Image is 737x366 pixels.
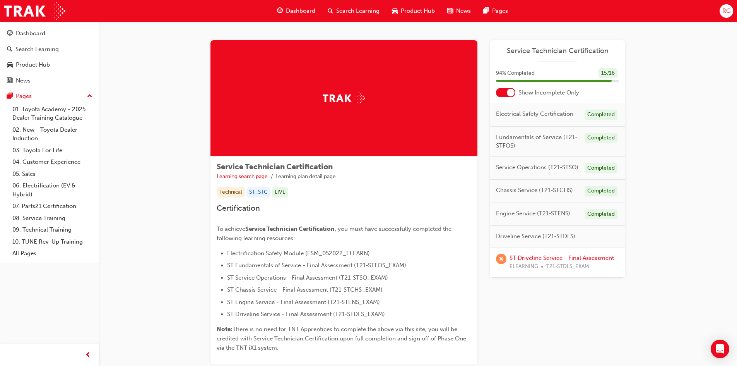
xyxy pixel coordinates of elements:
div: LIVE [272,187,288,198]
a: 09. Technical Training [9,224,96,236]
div: 15 / 16 [598,68,617,79]
span: prev-icon [85,351,91,360]
a: pages-iconPages [477,3,514,19]
div: Completed [585,209,617,220]
div: Technical [217,187,245,198]
span: guage-icon [277,6,283,16]
span: ST Chassis Service - Final Assessment (T21-STCHS_EXAM) [227,286,383,293]
a: 03. Toyota For Life [9,144,96,156]
span: guage-icon [7,30,13,37]
span: pages-icon [483,6,489,16]
span: T21-STDLS_EXAM [546,262,589,271]
span: news-icon [447,6,453,16]
span: car-icon [392,6,398,16]
a: Learning search page [217,173,268,180]
div: Completed [585,110,617,120]
span: Chassis Service (T21-STCHS) [496,186,573,195]
span: Electrification Safety Module (ESM_052022_ELEARN) [227,250,370,257]
span: Service Operations (T21-STSO) [496,163,578,172]
span: learningRecordVerb_FAIL-icon [496,254,506,264]
a: guage-iconDashboard [271,3,321,19]
span: Service Technician Certification [245,225,335,232]
a: Product Hub [3,58,96,72]
div: Pages [16,92,32,101]
a: News [3,74,96,88]
a: 10. TUNE Rev-Up Training [9,236,96,248]
span: Certification [217,204,260,213]
img: Trak [4,2,65,20]
img: Trak [323,92,365,104]
a: 04. Customer Experience [9,156,96,168]
div: News [16,76,31,85]
a: 07. Parts21 Certification [9,200,96,212]
div: Dashboard [16,29,45,38]
span: ST Service Operations - Final Assessment (T21-STSO_EXAM) [227,274,388,281]
span: Pages [492,7,508,15]
div: Open Intercom Messenger [711,340,729,358]
span: ST Driveline Service - Final Assessment (T21-STDLS_EXAM) [227,311,385,318]
span: car-icon [7,62,13,69]
span: Search Learning [336,7,380,15]
a: All Pages [9,247,96,259]
a: 02. New - Toyota Dealer Induction [9,124,96,144]
span: Driveline Service (T21-STDLS) [496,232,575,241]
span: ST Fundamentals of Service - Final Assessment (T21-STFOS_EXAM) [227,262,406,269]
span: Product Hub [401,7,435,15]
a: ST Driveline Service - Final Assessment [510,254,614,261]
a: Search Learning [3,42,96,57]
span: RG [722,7,730,15]
a: 05. Sales [9,168,96,180]
button: DashboardSearch LearningProduct HubNews [3,25,96,89]
a: 01. Toyota Academy - 2025 Dealer Training Catalogue [9,103,96,124]
div: Search Learning [15,45,59,54]
a: news-iconNews [441,3,477,19]
button: RG [720,4,733,18]
button: Pages [3,89,96,103]
a: Dashboard [3,26,96,41]
span: up-icon [87,91,92,101]
span: Dashboard [286,7,315,15]
span: news-icon [7,77,13,84]
span: Note: [217,326,233,333]
span: To achieve [217,225,245,232]
a: search-iconSearch Learning [321,3,386,19]
span: ELEARNING [510,262,538,271]
div: Product Hub [16,60,50,69]
a: 06. Electrification (EV & Hybrid) [9,180,96,200]
div: ST_STC [246,187,270,198]
span: Engine Service (T21-STENS) [496,209,570,218]
span: Show Incomplete Only [518,88,579,97]
span: search-icon [7,46,12,53]
span: Service Technician Certification [217,162,333,171]
a: car-iconProduct Hub [386,3,441,19]
span: , you must have successfully completed the following learning resources: [217,225,453,242]
span: Electrical Safety Certification [496,110,573,119]
div: Completed [585,186,617,196]
a: 08. Service Training [9,212,96,224]
a: Service Technician Certification [496,46,619,55]
div: Completed [585,133,617,143]
span: News [456,7,471,15]
span: Fundamentals of Service (T21-STFOS) [496,133,578,150]
div: Completed [585,163,617,174]
li: Learning plan detail page [275,172,336,181]
span: search-icon [328,6,333,16]
span: 94 % Completed [496,69,535,78]
span: There is no need for TNT Apprentices to complete the above via this site, you will be credited wi... [217,326,468,351]
span: ST Engine Service - Final Assessment (T21-STENS_EXAM) [227,299,380,306]
span: pages-icon [7,93,13,100]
